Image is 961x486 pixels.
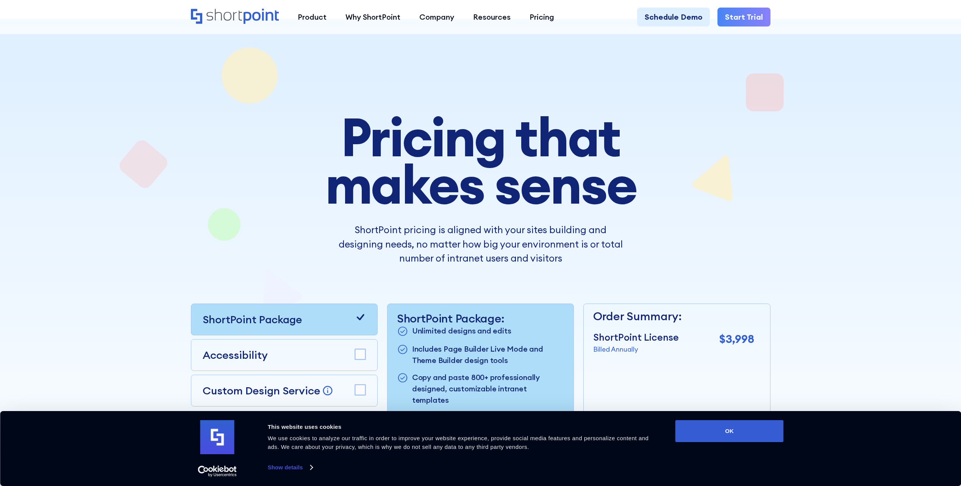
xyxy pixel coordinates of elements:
[719,330,754,347] p: $3,998
[298,11,327,23] div: Product
[268,435,649,450] span: We use cookies to analyze our traffic in order to improve your website experience, provide social...
[203,384,320,397] p: Custom Design Service
[345,11,400,23] div: Why ShortPoint
[593,330,679,345] p: ShortPoint License
[717,8,770,26] a: Start Trial
[184,466,250,477] a: Usercentrics Cookiebot - opens in a new window
[336,8,410,26] a: Why ShortPoint
[593,308,754,325] p: Order Summary:
[419,11,454,23] div: Company
[464,8,520,26] a: Resources
[675,420,784,442] button: OK
[473,11,511,23] div: Resources
[339,223,623,266] p: ShortPoint pricing is aligned with your sites building and designing needs, no matter how big you...
[268,422,658,431] div: This website uses cookies
[191,9,279,25] a: Home
[203,312,302,327] p: ShortPoint Package
[593,344,679,354] p: Billed Annually
[397,312,564,325] p: ShortPoint Package:
[203,347,268,363] p: Accessibility
[412,325,511,338] p: Unlimited designs and edits
[412,372,564,406] p: Copy and paste 800+ professionally designed, customizable intranet templates
[637,8,710,26] a: Schedule Demo
[200,420,234,454] img: logo
[530,11,554,23] div: Pricing
[288,8,336,26] a: Product
[268,462,313,473] a: Show details
[410,8,464,26] a: Company
[520,8,564,26] a: Pricing
[267,114,694,208] h1: Pricing that makes sense
[412,343,564,366] p: Includes Page Builder Live Mode and Theme Builder design tools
